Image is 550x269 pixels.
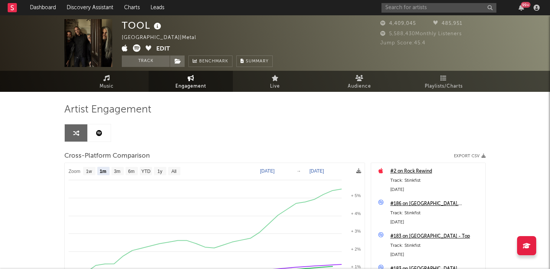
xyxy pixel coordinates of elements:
[236,55,273,67] button: Summary
[381,3,496,13] input: Search for artists
[64,71,149,92] a: Music
[351,211,361,216] text: + 4%
[64,105,151,114] span: Artist Engagement
[390,209,481,218] div: Track: Stinkfist
[390,241,481,250] div: Track: Stinkfist
[390,199,481,209] a: #186 on [GEOGRAPHIC_DATA], [GEOGRAPHIC_DATA]
[114,169,121,174] text: 3m
[317,71,401,92] a: Audience
[233,71,317,92] a: Live
[309,168,324,174] text: [DATE]
[246,59,268,64] span: Summary
[171,169,176,174] text: All
[390,250,481,259] div: [DATE]
[380,21,416,26] span: 4,409,045
[425,82,463,91] span: Playlists/Charts
[351,247,361,251] text: + 2%
[454,154,486,158] button: Export CSV
[149,71,233,92] a: Engagement
[122,33,205,42] div: [GEOGRAPHIC_DATA] | Metal
[100,82,114,91] span: Music
[141,169,151,174] text: YTD
[401,71,486,92] a: Playlists/Charts
[519,5,524,11] button: 99+
[156,44,170,54] button: Edit
[296,168,301,174] text: →
[270,82,280,91] span: Live
[175,82,206,91] span: Engagement
[351,193,361,198] text: + 5%
[188,55,232,67] a: Benchmark
[351,264,361,269] text: + 1%
[348,82,371,91] span: Audience
[69,169,80,174] text: Zoom
[351,229,361,233] text: + 3%
[433,21,462,26] span: 485,951
[390,176,481,185] div: Track: Stinkfist
[260,168,275,174] text: [DATE]
[128,169,135,174] text: 6m
[390,167,481,176] a: #2 on Rock Rewind
[199,57,228,66] span: Benchmark
[122,55,170,67] button: Track
[380,31,462,36] span: 5,588,430 Monthly Listeners
[390,232,481,241] a: #183 on [GEOGRAPHIC_DATA] - Top
[100,169,106,174] text: 1m
[157,169,162,174] text: 1y
[390,185,481,194] div: [DATE]
[86,169,92,174] text: 1w
[64,152,150,161] span: Cross-Platform Comparison
[122,19,163,32] div: TOOL
[390,218,481,227] div: [DATE]
[521,2,530,8] div: 99 +
[380,41,426,46] span: Jump Score: 45.4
